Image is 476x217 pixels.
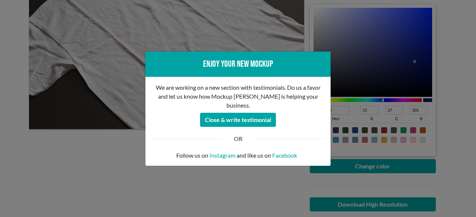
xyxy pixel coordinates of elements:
a: Close & write testimonial [200,114,276,121]
p: We are working on a new section with testimonials. Do us a favor and let us know how Mockup [PERS... [151,83,325,110]
button: Close & write testimonial [200,113,276,127]
p: Follow us on and like us on [151,151,325,160]
a: Facebook [272,151,297,160]
a: Instagram [209,151,235,160]
div: OR [228,134,248,143]
div: Enjoy your new mockup [151,57,325,71]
